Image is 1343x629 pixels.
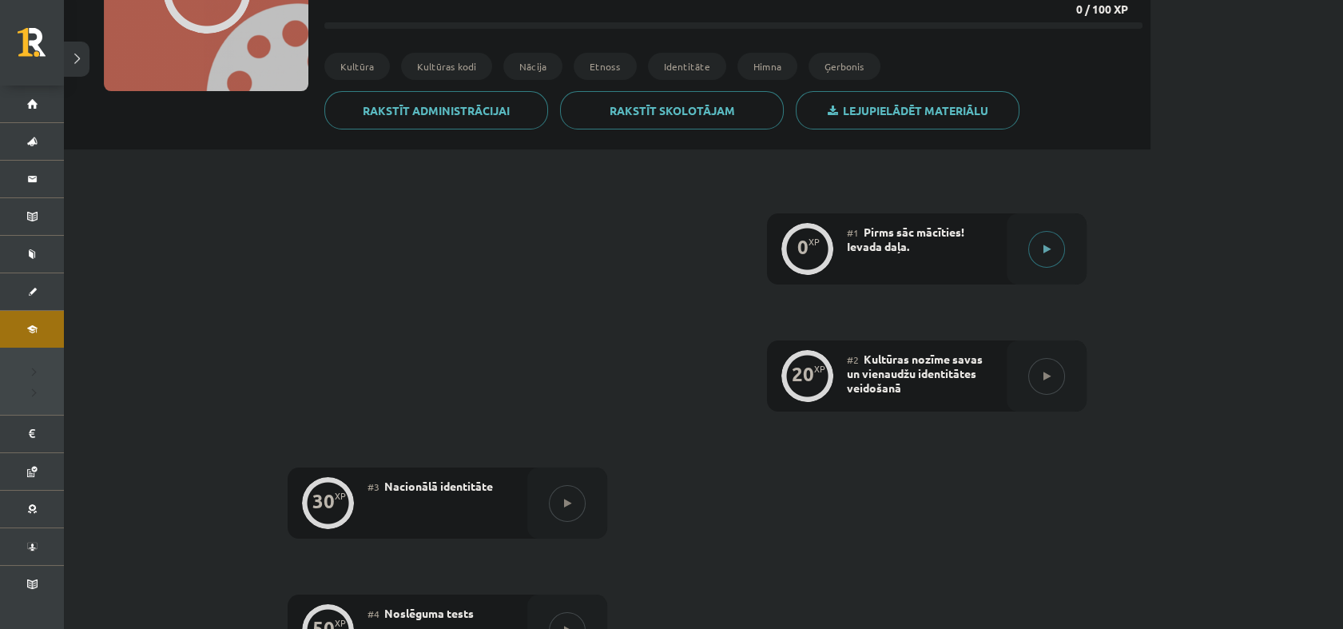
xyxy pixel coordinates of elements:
[574,53,637,80] li: Etnoss
[648,53,726,80] li: Identitāte
[384,479,493,493] span: Nacionālā identitāte
[847,352,983,395] span: Kultūras nozīme savas un vienaudžu identitātes veidošanā
[368,607,379,620] span: #4
[796,91,1019,129] a: Lejupielādēt materiālu
[368,480,379,493] span: #3
[809,53,880,80] li: Ģerbonis
[324,53,390,80] li: Kultūra
[814,364,825,373] div: XP
[335,619,346,627] div: XP
[384,606,474,620] span: Noslēguma tests
[847,226,859,239] span: #1
[18,28,64,68] a: Rīgas 1. Tālmācības vidusskola
[792,367,814,381] div: 20
[560,91,784,129] a: Rakstīt skolotājam
[335,492,346,500] div: XP
[312,494,335,508] div: 30
[797,240,809,254] div: 0
[809,237,820,246] div: XP
[737,53,797,80] li: Himna
[503,53,562,80] li: Nācija
[401,53,492,80] li: Kultūras kodi
[847,353,859,366] span: #2
[847,225,964,253] span: Pirms sāc mācīties! Ievada daļa.
[324,91,548,129] a: Rakstīt administrācijai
